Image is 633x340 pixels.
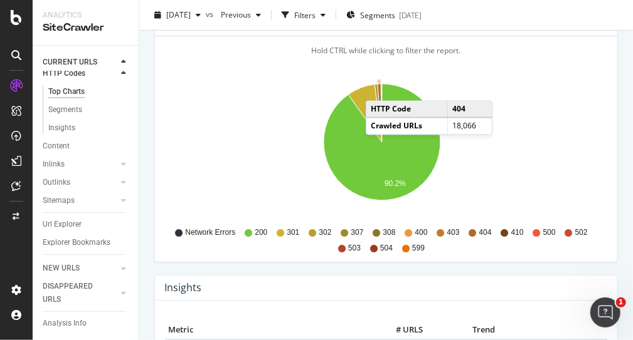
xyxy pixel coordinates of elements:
td: 404 [448,101,492,118]
span: 503 [348,243,361,254]
button: Previous [216,5,266,25]
a: NEW URLS [43,262,117,275]
div: Insights [48,121,75,135]
div: CURRENT URLS [43,56,97,69]
span: 302 [319,227,331,238]
span: 504 [380,243,393,254]
a: Top Charts [48,85,130,98]
div: Sitemaps [43,194,75,207]
span: 500 [543,227,556,238]
span: 502 [575,227,588,238]
span: Previous [216,9,251,20]
span: 599 [412,243,425,254]
td: HTTP Code [366,101,448,118]
h4: Insights [164,279,201,296]
div: Analysis Info [43,317,87,330]
span: Network Errors [185,227,235,238]
td: 18,066 [448,118,492,134]
div: Inlinks [43,158,65,171]
div: Url Explorer [43,218,82,231]
th: Trend [426,321,541,339]
th: Metric [165,321,376,339]
button: [DATE] [149,5,206,25]
iframe: Intercom live chat [590,297,620,327]
td: Crawled URLs [366,118,448,134]
a: CURRENT URLS [43,56,117,69]
a: Explorer Bookmarks [43,236,130,249]
button: Filters [277,5,331,25]
a: Sitemaps [43,194,117,207]
div: DISAPPEARED URLS [43,280,106,306]
div: Filters [294,9,316,20]
span: 1 [616,297,626,307]
div: NEW URLS [43,262,80,275]
div: Top Charts [48,85,85,98]
span: 404 [479,227,492,238]
button: Segments[DATE] [341,5,427,25]
a: Segments [48,103,130,116]
span: Segments [360,9,395,20]
div: Segments [48,103,82,116]
text: 90.2% [385,179,406,188]
div: HTTP Codes [43,67,85,80]
div: Analytics [43,10,129,21]
span: 307 [351,227,363,238]
a: Analysis Info [43,317,130,330]
a: DISAPPEARED URLS [43,280,117,306]
div: Explorer Bookmarks [43,236,110,249]
span: 200 [255,227,267,238]
span: 410 [511,227,524,238]
a: Insights [48,121,130,135]
span: vs [206,8,216,19]
a: Url Explorer [43,218,130,231]
div: [DATE] [399,9,422,20]
a: Outlinks [43,176,117,189]
a: Content [43,140,130,153]
div: SiteCrawler [43,21,129,35]
span: 301 [287,227,299,238]
div: Outlinks [43,176,70,189]
span: 403 [447,227,460,238]
span: 308 [383,227,395,238]
span: 400 [415,227,427,238]
span: 2025 Sep. 14th [166,9,191,20]
th: # URLS [376,321,426,339]
a: Inlinks [43,158,117,171]
a: HTTP Codes [43,67,117,80]
svg: A chart. [165,76,598,222]
div: Content [43,140,70,153]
